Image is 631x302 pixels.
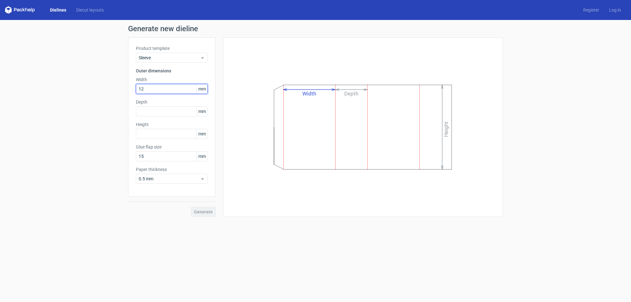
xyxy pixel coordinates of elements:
[45,7,71,13] a: Dielines
[136,68,208,74] h3: Outer dimensions
[71,7,109,13] a: Diecut layouts
[303,90,316,97] text: Width
[443,121,450,137] text: Height
[196,84,207,94] span: mm
[136,166,208,173] label: Paper thickness
[139,176,200,182] span: 0.5 mm
[139,55,200,61] span: Sleeve
[136,45,208,51] label: Product template
[196,152,207,161] span: mm
[345,90,359,97] text: Depth
[196,129,207,139] span: mm
[128,25,503,32] h1: Generate new dieline
[604,7,626,13] a: Log in
[196,107,207,116] span: mm
[136,76,208,83] label: Width
[136,144,208,150] label: Glue flap size
[136,121,208,128] label: Height
[578,7,604,13] a: Register
[136,99,208,105] label: Depth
